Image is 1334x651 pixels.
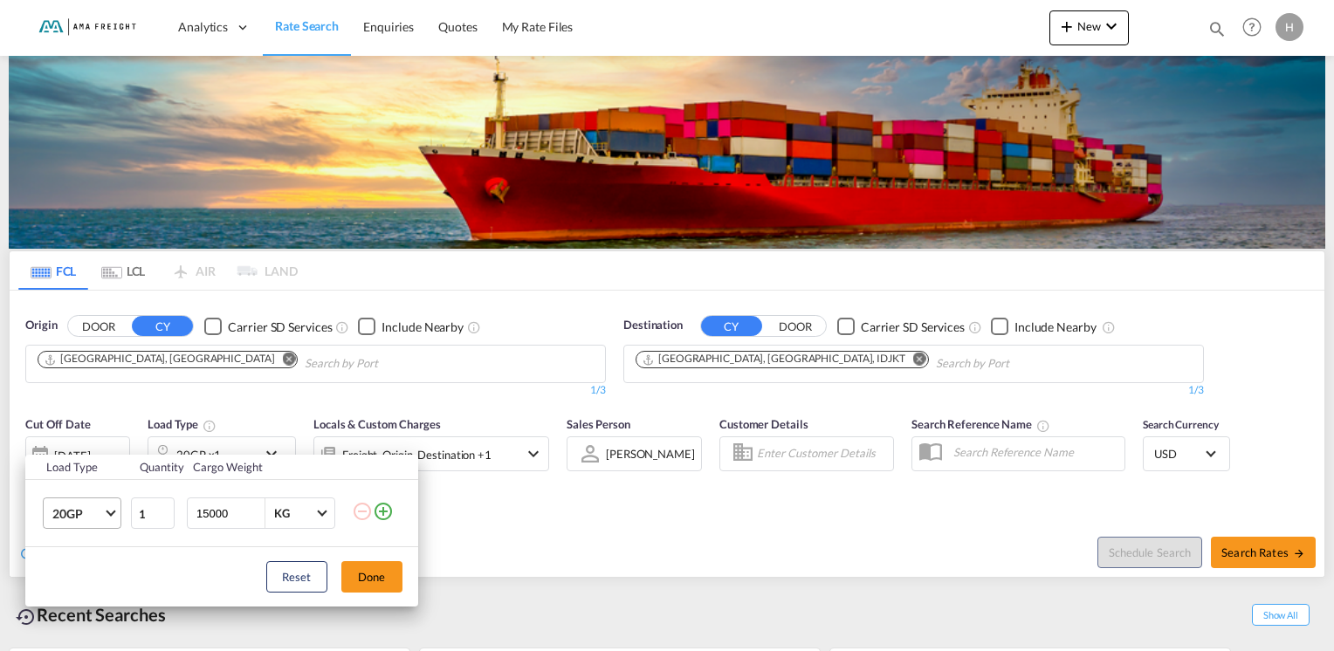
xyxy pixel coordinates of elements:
[341,561,402,593] button: Done
[266,561,327,593] button: Reset
[352,501,373,522] md-icon: icon-minus-circle-outline
[373,501,394,522] md-icon: icon-plus-circle-outline
[129,455,183,480] th: Quantity
[195,498,265,528] input: Enter Weight
[274,506,290,520] div: KG
[25,455,129,480] th: Load Type
[52,505,103,523] span: 20GP
[131,497,175,529] input: Qty
[193,459,341,475] div: Cargo Weight
[43,497,121,529] md-select: Choose: 20GP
